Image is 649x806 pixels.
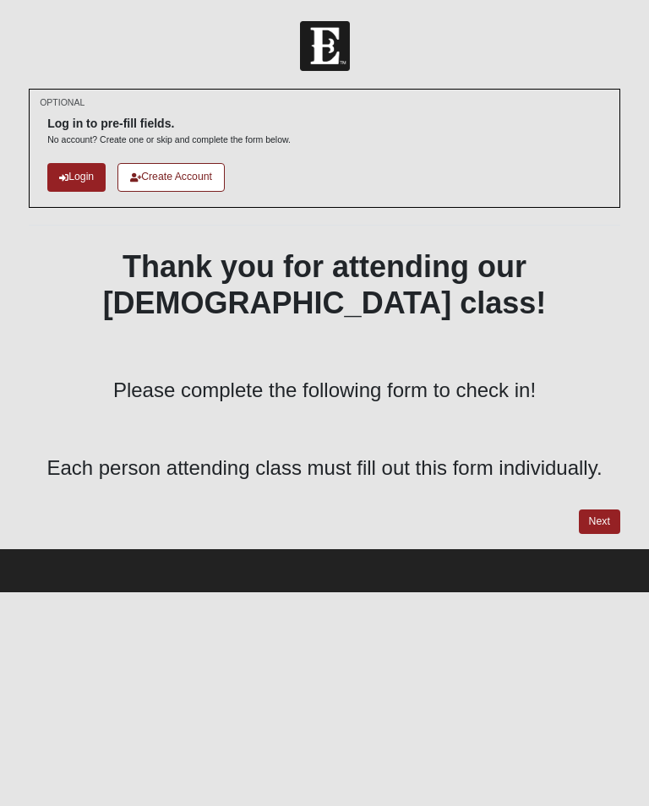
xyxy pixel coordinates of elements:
[40,96,85,109] small: OPTIONAL
[46,456,602,479] span: Each person attending class must fill out this form individually.
[103,249,547,320] b: Thank you for attending our [DEMOGRAPHIC_DATA] class!
[47,133,291,146] p: No account? Create one or skip and complete the form below.
[117,163,225,191] a: Create Account
[47,163,106,191] a: Login
[113,378,536,401] span: Please complete the following form to check in!
[47,117,291,131] h6: Log in to pre-fill fields.
[300,21,350,71] img: Church of Eleven22 Logo
[579,509,620,534] a: Next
